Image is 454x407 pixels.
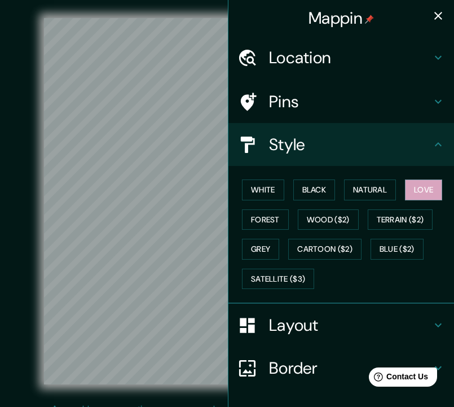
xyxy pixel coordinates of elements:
img: pin-icon.png [365,15,374,24]
h4: Pins [269,91,431,112]
div: Location [228,36,454,79]
div: Style [228,123,454,166]
button: Natural [344,180,396,200]
button: Terrain ($2) [368,209,433,230]
div: Pins [228,80,454,123]
h4: Style [269,134,431,155]
h4: Location [269,47,431,68]
h4: Layout [269,315,431,335]
div: Border [228,347,454,390]
button: Wood ($2) [298,209,359,230]
button: Black [293,180,336,200]
canvas: Map [44,18,410,384]
button: Forest [242,209,289,230]
button: Love [405,180,442,200]
h4: Border [269,358,431,378]
button: Satellite ($3) [242,269,314,290]
iframe: Help widget launcher [354,363,442,395]
button: White [242,180,284,200]
h4: Mappin [308,8,374,28]
button: Cartoon ($2) [288,239,362,260]
button: Blue ($2) [371,239,424,260]
div: Layout [228,304,454,347]
button: Grey [242,239,279,260]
